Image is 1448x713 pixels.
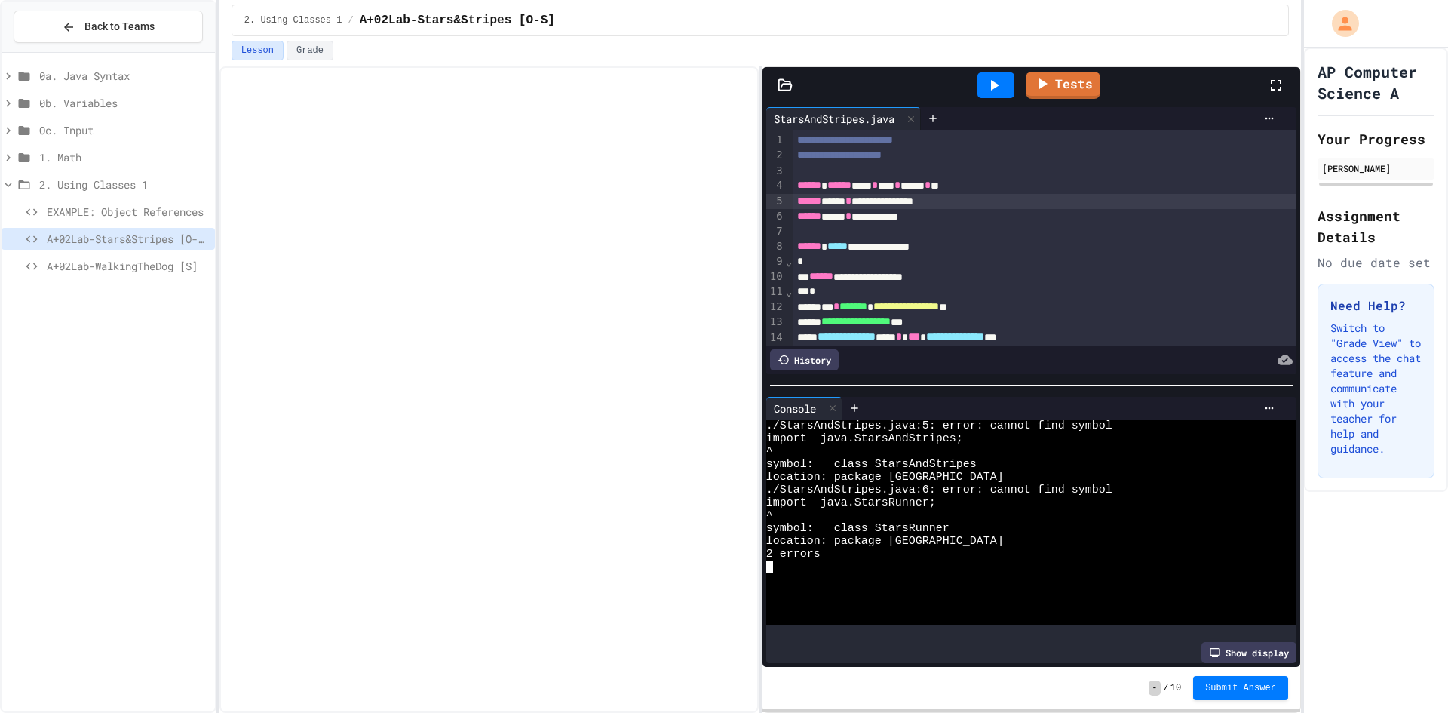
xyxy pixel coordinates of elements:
[785,256,793,268] span: Fold line
[766,496,936,509] span: import java.StarsRunner;
[1318,254,1434,272] div: No due date set
[766,269,785,284] div: 10
[766,239,785,254] div: 8
[39,149,209,165] span: 1. Math
[766,458,977,471] span: symbol: class StarsAndStripes
[287,41,333,60] button: Grade
[39,68,209,84] span: 0a. Java Syntax
[766,209,785,224] div: 6
[14,11,203,43] button: Back to Teams
[766,111,902,127] div: StarsAndStripes.java
[1318,61,1434,103] h1: AP Computer Science A
[1149,681,1160,696] span: -
[766,315,785,330] div: 13
[785,286,793,298] span: Fold line
[39,122,209,138] span: Oc. Input
[1170,682,1181,694] span: 10
[766,548,821,561] span: 2 errors
[84,19,155,35] span: Back to Teams
[39,95,209,111] span: 0b. Variables
[766,107,921,130] div: StarsAndStripes.java
[766,224,785,239] div: 7
[766,420,1112,432] span: ./StarsAndStripes.java:5: error: cannot find symbol
[1316,6,1363,41] div: My Account
[1385,653,1433,698] iframe: chat widget
[1205,682,1276,694] span: Submit Answer
[766,178,785,193] div: 4
[1323,587,1433,651] iframe: chat widget
[766,535,1004,548] span: location: package [GEOGRAPHIC_DATA]
[39,177,209,192] span: 2. Using Classes 1
[1026,72,1100,99] a: Tests
[766,484,1112,496] span: ./StarsAndStripes.java:6: error: cannot find symbol
[766,471,1004,484] span: location: package [GEOGRAPHIC_DATA]
[770,349,839,370] div: History
[766,194,785,209] div: 5
[766,445,773,458] span: ^
[47,231,209,247] span: A+02Lab-Stars&Stripes [O-S]
[1330,297,1422,315] h3: Need Help?
[47,258,209,274] span: A+02Lab-WalkingTheDog [S]
[766,133,785,148] div: 1
[47,204,209,220] span: EXAMPLE: Object References
[244,14,342,26] span: 2. Using Classes 1
[766,522,949,535] span: symbol: class StarsRunner
[766,330,785,346] div: 14
[766,397,842,420] div: Console
[766,284,785,300] div: 11
[1330,321,1422,456] p: Switch to "Grade View" to access the chat feature and communicate with your teacher for help and ...
[1318,128,1434,149] h2: Your Progress
[1201,642,1296,663] div: Show display
[232,41,284,60] button: Lesson
[766,401,824,416] div: Console
[766,300,785,315] div: 12
[1193,676,1288,700] button: Submit Answer
[348,14,353,26] span: /
[766,164,785,179] div: 3
[1164,682,1169,694] span: /
[766,509,773,522] span: ^
[766,432,963,445] span: import java.StarsAndStripes;
[766,254,785,269] div: 9
[766,148,785,163] div: 2
[1318,205,1434,247] h2: Assignment Details
[1322,161,1430,175] div: [PERSON_NAME]
[360,11,555,29] span: A+02Lab-Stars&Stripes [O-S]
